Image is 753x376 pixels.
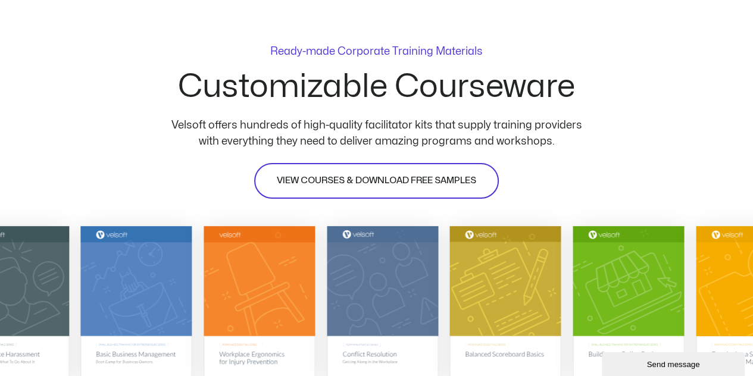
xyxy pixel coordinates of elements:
[178,71,575,103] h2: Customizable Courseware
[270,46,483,57] p: Ready-made Corporate Training Materials
[277,174,476,188] span: VIEW COURSES & DOWNLOAD FREE SAMPLES
[163,117,591,149] p: Velsoft offers hundreds of high-quality facilitator kits that supply training providers with ever...
[254,163,499,199] a: VIEW COURSES & DOWNLOAD FREE SAMPLES
[602,350,747,376] iframe: chat widget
